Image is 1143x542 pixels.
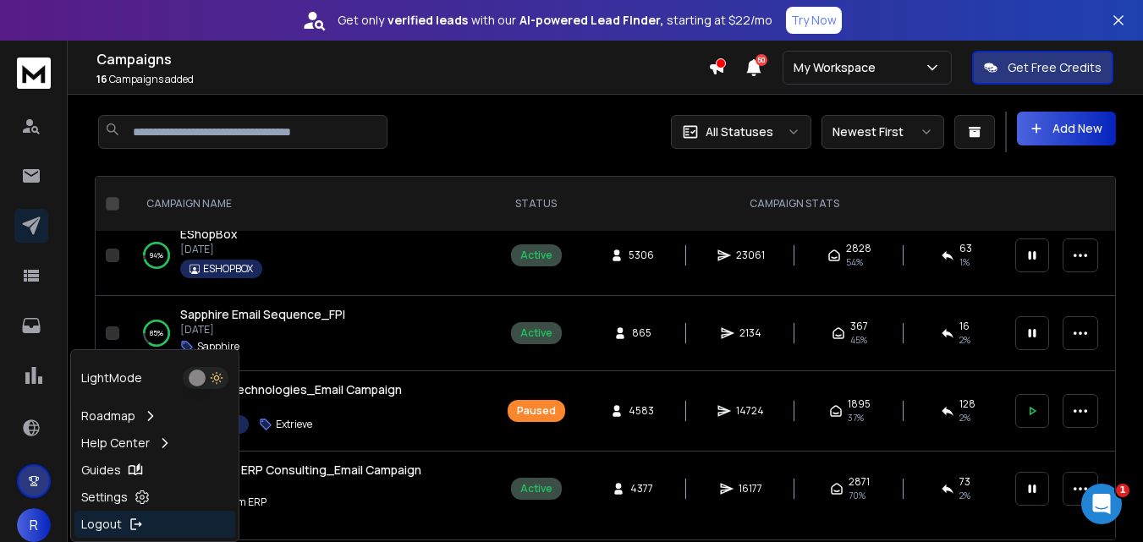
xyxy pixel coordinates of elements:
div: Active [520,482,552,495]
p: Logout [81,516,122,533]
button: Get Free Credits [972,51,1113,85]
div: Active [520,326,552,340]
span: 367 [850,320,868,333]
span: 2871 [849,475,870,489]
p: [DATE] [180,479,421,492]
span: 865 [632,326,651,340]
p: 94 % [150,247,163,264]
span: 1 [1116,484,1129,497]
p: [DATE] [180,243,262,256]
p: Get Free Credits [1008,59,1102,76]
span: 16177 [739,482,762,495]
p: My Workspace [794,59,882,76]
span: 5306 [629,249,654,262]
div: Active [520,249,552,262]
p: Settings [81,489,128,506]
th: CAMPAIGN STATS [584,177,1005,232]
span: 54 % [846,255,863,269]
td: 67%Transform ERP Consulting_Email Campaign[DATE]Transform ERP [126,452,488,527]
a: Guides [74,457,235,484]
p: 85 % [150,325,163,342]
a: Extrieve Technologies_Email Campaign [180,381,402,398]
strong: verified leads [387,12,468,29]
span: 23061 [736,249,765,262]
span: 1 % [959,255,970,269]
span: 4583 [629,404,654,418]
span: EShopBox [180,226,238,242]
span: 2 % [959,489,970,502]
p: Guides [81,462,121,479]
button: Newest First [822,115,944,149]
span: 4377 [630,482,653,495]
td: 85%Sapphire Email Sequence_FPI[DATE]Sapphire [126,296,488,371]
span: 45 % [850,333,867,347]
th: CAMPAIGN NAME [126,177,488,232]
span: Extrieve Technologies_Email Campaign [180,381,402,397]
a: Help Center [74,430,235,457]
span: 2134 [739,326,761,340]
p: All Statuses [706,123,773,140]
span: 1895 [848,397,871,411]
p: Campaigns added [96,73,708,86]
span: 128 [959,397,975,411]
h1: Campaigns [96,49,708,69]
p: Light Mode [81,370,142,386]
iframe: Intercom live chat [1081,484,1122,524]
span: 73 [959,475,970,489]
p: Get only with our starting at $22/mo [338,12,772,29]
span: 2828 [846,242,871,255]
button: R [17,508,51,542]
p: [DATE] [180,323,345,337]
span: 50 [756,54,767,66]
p: Try Now [791,12,837,29]
button: Try Now [786,7,842,34]
a: Transform ERP Consulting_Email Campaign [180,462,421,479]
p: ESHOPBOX [203,262,253,276]
span: Transform ERP Consulting_Email Campaign [180,462,421,478]
th: STATUS [488,177,584,232]
p: [DATE] [180,398,402,412]
div: Paused [517,404,556,418]
p: Roadmap [81,408,135,424]
a: Sapphire Email Sequence_FPI [180,306,345,323]
p: Extrieve [276,418,312,431]
p: Sapphire [197,340,239,353]
a: Settings [74,484,235,511]
p: Help Center [81,435,150,452]
span: 2 % [959,333,970,347]
span: 16 [96,72,107,86]
a: Roadmap [74,402,235,430]
img: logo [17,57,51,89]
span: 14724 [736,404,764,418]
span: 16 [959,320,970,333]
span: 37 % [848,411,864,424]
span: 63 [959,242,972,255]
td: 94%EShopBox[DATE]ESHOPBOX [126,216,488,296]
button: Add New [1017,112,1116,145]
strong: AI-powered Lead Finder, [519,12,663,29]
td: 26%Extrieve Technologies_Email Campaign[DATE]ExtrieveExtrieve [126,371,488,452]
a: EShopBox [180,226,238,243]
span: 2 % [959,411,970,424]
span: Sapphire Email Sequence_FPI [180,306,345,322]
span: 70 % [849,489,865,502]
